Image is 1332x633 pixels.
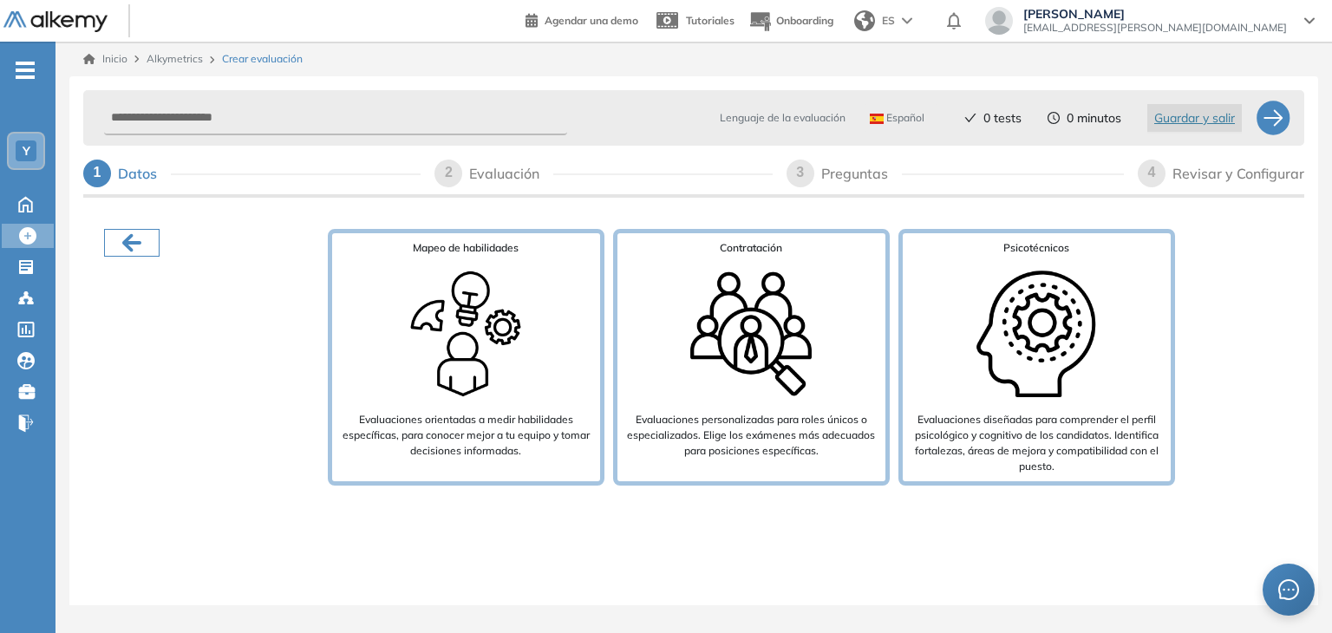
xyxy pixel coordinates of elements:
div: Evaluación [469,160,553,187]
i: - [16,69,35,72]
img: arrow [902,17,912,24]
span: Psicotécnicos [1003,240,1069,256]
a: Inicio [83,51,127,67]
span: Tutoriales [686,14,735,27]
p: Evaluaciones personalizadas para roles únicos o especializados. Elige los exámenes más adecuados ... [624,412,878,459]
span: Y [23,144,30,158]
span: Onboarding [776,14,833,27]
div: Revisar y Configurar [1172,160,1304,187]
span: 3 [796,165,804,179]
img: ESP [870,114,884,124]
div: Preguntas [821,160,902,187]
a: Agendar una demo [526,9,638,29]
span: ES [882,13,895,29]
p: Evaluaciones diseñadas para comprender el perfil psicológico y cognitivo de los candidatos. Ident... [910,412,1164,474]
span: Español [870,111,924,125]
span: 0 minutos [1067,109,1121,127]
span: Agendar una demo [545,14,638,27]
span: 0 tests [983,109,1022,127]
span: message [1277,578,1300,601]
span: Crear evaluación [222,51,303,67]
img: Type of search [682,264,820,403]
span: 4 [1148,165,1156,179]
button: Guardar y salir [1147,104,1242,132]
p: Evaluaciones orientadas a medir habilidades específicas, para conocer mejor a tu equipo y tomar d... [339,412,593,459]
div: Datos [118,160,171,187]
span: 1 [94,165,101,179]
img: Type of search [396,264,535,403]
img: Logo [3,11,108,33]
span: [EMAIL_ADDRESS][PERSON_NAME][DOMAIN_NAME] [1023,21,1287,35]
span: Guardar y salir [1154,108,1235,127]
img: Type of search [967,264,1106,403]
button: Onboarding [748,3,833,40]
span: Alkymetrics [147,52,203,65]
span: Contratación [720,240,782,256]
span: Lenguaje de la evaluación [720,110,846,126]
span: check [964,112,976,124]
div: 1Datos [83,160,421,187]
span: 2 [445,165,453,179]
span: clock-circle [1048,112,1060,124]
span: [PERSON_NAME] [1023,7,1287,21]
span: Mapeo de habilidades [413,240,519,256]
img: world [854,10,875,31]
